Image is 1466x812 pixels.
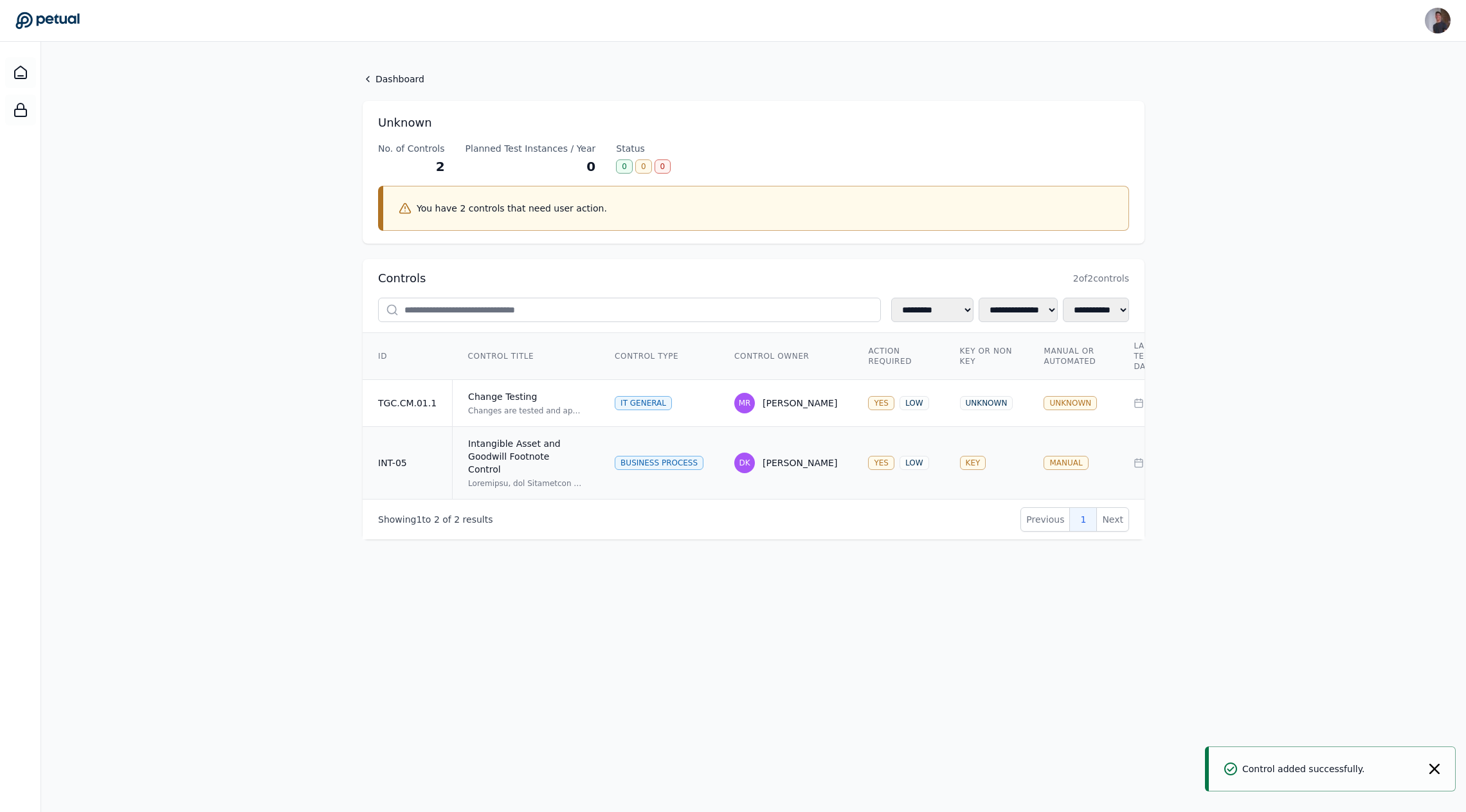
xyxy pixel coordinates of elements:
th: Key or Non Key [945,333,1029,380]
div: Intangible Asset and Goodwill Footnote Control [468,437,584,476]
td: TGC.CM.01.1 [363,380,453,427]
div: UNKNOWN [960,396,1013,410]
div: 0 [635,159,652,174]
div: 0 [616,159,633,174]
a: Go to Dashboard [15,12,80,30]
td: INT-05 [363,427,453,500]
div: IT General [615,396,672,410]
p: You have 2 controls that need user action. [417,202,607,215]
th: Manual or Automated [1028,333,1118,380]
div: Change Testing [468,390,584,403]
nav: Pagination [1020,507,1129,532]
div: LOW [900,396,929,410]
div: KEY [960,456,986,470]
div: MANUAL [1044,456,1088,470]
a: SOC [5,95,36,125]
div: No. of Controls [378,142,445,155]
span: 2 [454,514,460,525]
div: YES [868,396,894,410]
img: Andrew Li [1425,8,1451,33]
button: Previous [1020,507,1070,532]
div: n/a [1134,456,1193,469]
button: 1 [1069,507,1097,532]
h1: Unknown [378,114,1129,132]
div: [PERSON_NAME] [763,456,837,469]
th: Action Required [853,333,944,380]
a: Dashboard [363,73,1145,86]
div: 2 [378,158,445,176]
span: 2 [434,514,440,525]
div: LOW [900,456,929,470]
div: UNKNOWN [1044,396,1097,410]
div: 0 [655,159,671,174]
th: Control Owner [719,333,853,380]
div: Control added successfully. [1224,762,1364,775]
span: ID [378,351,387,361]
div: Loremipsu, dol Sitametcon Adipiscing Elitsed do eiusm tempori utl Etdolorema Aliqu eni Adminimv q... [468,478,584,489]
button: Next [1096,507,1129,532]
span: DK [739,458,750,468]
div: YES [868,456,894,470]
th: Last Testing Date [1118,333,1208,380]
div: n/a [1134,397,1193,410]
p: Showing to of results [378,513,493,526]
div: Changes are tested and approved in a non-production environment and approved prior to being imple... [468,406,584,416]
th: Control Type [599,333,719,380]
span: Control Title [468,351,534,361]
h2: Controls [378,269,426,287]
span: 2 of 2 controls [1073,272,1129,285]
span: 1 [416,514,422,525]
div: 0 [466,158,596,176]
div: Business Process [615,456,703,470]
a: Dashboard [5,57,36,88]
span: MR [739,398,751,408]
div: Planned Test Instances / Year [466,142,596,155]
div: [PERSON_NAME] [763,397,837,410]
div: Status [616,142,671,155]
